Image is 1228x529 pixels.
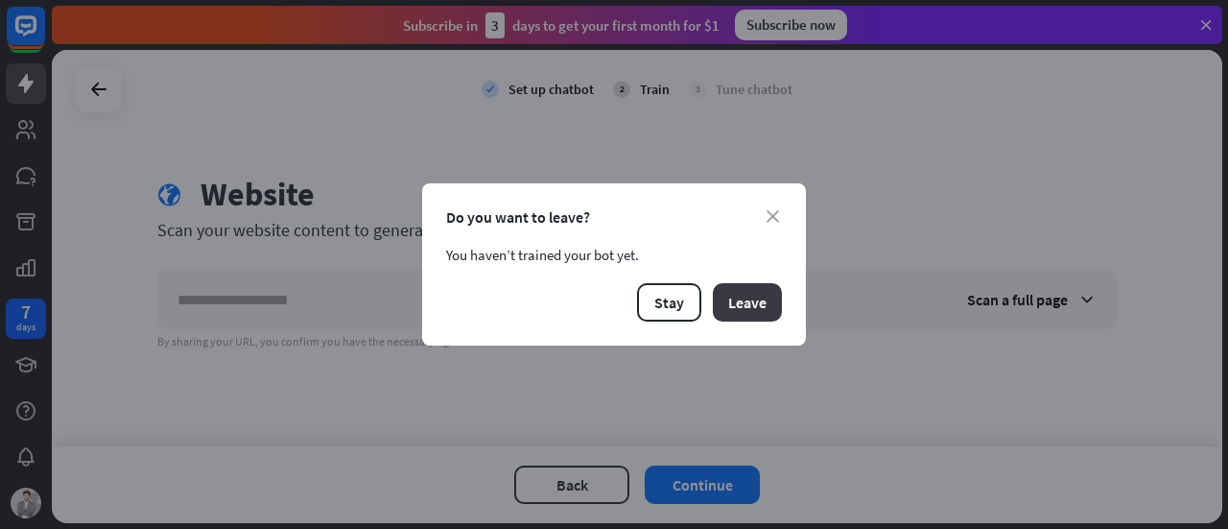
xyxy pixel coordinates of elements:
[767,210,779,223] i: close
[15,8,73,65] button: Open LiveChat chat widget
[713,283,782,322] button: Leave
[637,283,701,322] button: Stay
[446,246,782,264] div: You haven’t trained your bot yet.
[446,207,782,227] div: Do you want to leave?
